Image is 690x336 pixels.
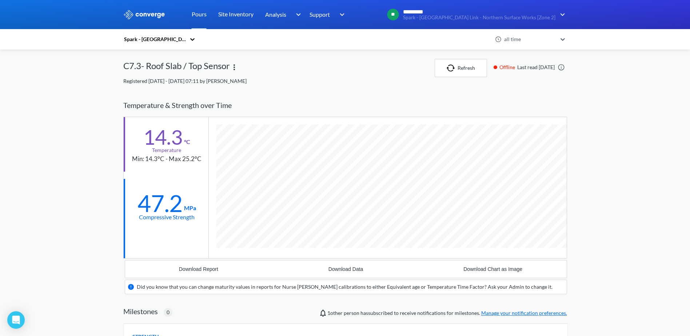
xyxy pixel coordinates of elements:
img: icon-refresh.svg [447,64,458,72]
img: notifications-icon.svg [319,309,327,317]
span: Offline [499,63,517,71]
div: Download Chart as Image [463,266,522,272]
div: 14.3 [143,128,183,146]
div: Download Report [179,266,218,272]
img: downArrow.svg [335,10,347,19]
h2: Milestones [123,307,158,316]
span: Spark - [GEOGRAPHIC_DATA] Link - Northern Surface Works [Zone 2] [403,15,555,20]
span: 0 [167,308,169,316]
a: Manage your notification preferences. [481,310,567,316]
span: Registered [DATE] - [DATE] 07:11 by [PERSON_NAME] [123,78,247,84]
span: Meera [327,310,343,316]
div: all time [502,35,557,43]
div: Download Data [328,266,363,272]
div: Spark - [GEOGRAPHIC_DATA] Link - Northern Surface Works [Zone 2] [123,35,186,43]
div: Compressive Strength [139,212,195,221]
button: Download Data [272,260,419,278]
div: Did you know that you can change maturity values in reports for Nurse [PERSON_NAME] calibrations ... [137,283,553,291]
div: C7.3- Roof Slab / Top Sensor [123,59,230,77]
div: Min: 14.3°C - Max 25.2°C [132,154,202,164]
div: Temperature & Strength over Time [123,94,567,117]
button: Download Chart as Image [419,260,567,278]
span: Analysis [265,10,286,19]
button: Refresh [435,59,487,77]
img: more.svg [230,63,239,72]
img: icon-clock.svg [495,36,502,43]
img: downArrow.svg [555,10,567,19]
img: logo_ewhite.svg [123,10,165,19]
span: Support [310,10,330,19]
div: Temperature [152,146,181,154]
img: downArrow.svg [291,10,303,19]
span: person has subscribed to receive notifications for milestones. [327,309,567,317]
div: 47.2 [137,194,183,212]
button: Download Report [125,260,272,278]
div: Open Intercom Messenger [7,311,25,329]
div: Last read [DATE] [490,63,567,71]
